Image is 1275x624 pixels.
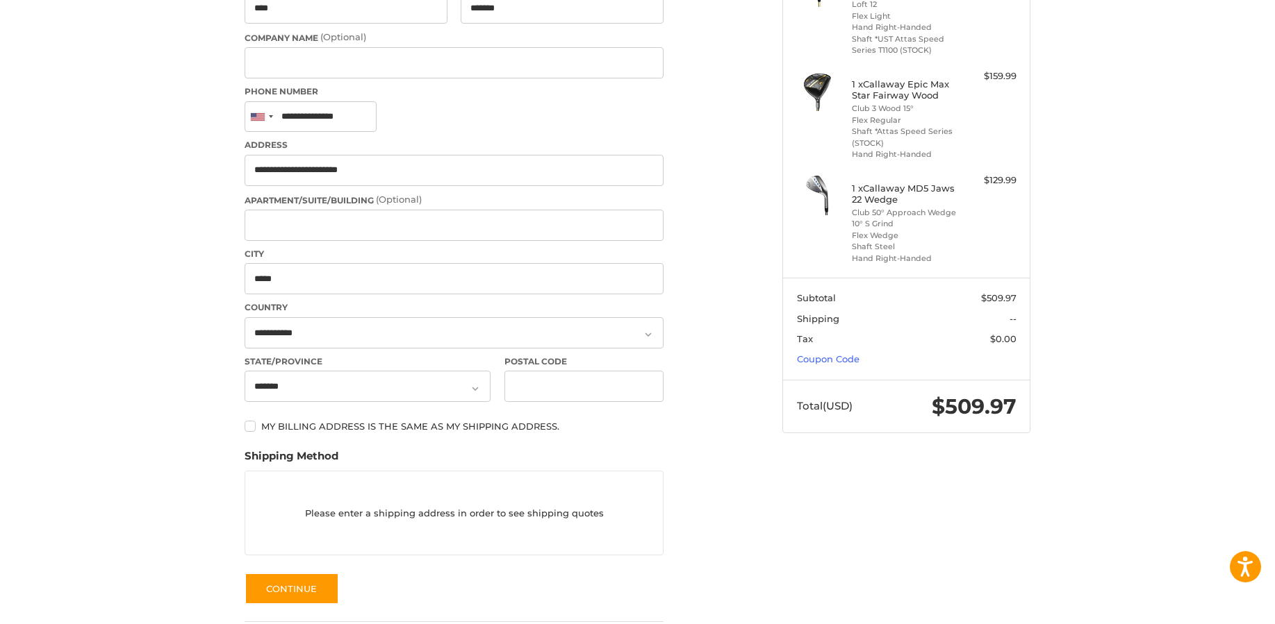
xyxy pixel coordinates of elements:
li: Shaft Steel [852,241,958,253]
label: Address [245,139,664,151]
span: Total (USD) [797,399,853,412]
small: (Optional) [376,194,422,205]
legend: Shipping Method [245,448,338,471]
span: $509.97 [932,394,1017,419]
label: Phone Number [245,85,664,98]
div: United States: +1 [245,102,277,132]
span: $0.00 [990,333,1017,344]
span: $509.97 [981,292,1017,303]
div: $159.99 [962,69,1017,83]
li: Hand Right-Handed [852,253,958,264]
h4: 1 x Callaway MD5 Jaws 22 Wedge [852,183,958,205]
div: $129.99 [962,174,1017,187]
label: State/Province [245,355,491,368]
span: -- [1010,313,1017,324]
label: Postal Code [504,355,664,368]
span: Tax [797,333,813,344]
label: City [245,248,664,260]
li: Flex Light [852,10,958,22]
label: My billing address is the same as my shipping address. [245,421,664,432]
li: Shaft *Attas Speed Series (STOCK) [852,126,958,149]
a: Coupon Code [797,353,859,364]
li: Club 50° Approach Wedge 10° S Grind [852,207,958,230]
label: Company Name [245,31,664,44]
p: Please enter a shipping address in order to see shipping quotes [245,500,663,527]
span: Subtotal [797,292,836,303]
iframe: Google Customer Reviews [1160,587,1275,624]
li: Shaft *UST Attas Speed Series T1100 (STOCK) [852,33,958,56]
span: Shipping [797,313,839,324]
label: Apartment/Suite/Building [245,193,664,207]
li: Hand Right-Handed [852,22,958,33]
li: Club 3 Wood 15° [852,103,958,115]
label: Country [245,301,664,314]
li: Hand Right-Handed [852,149,958,160]
button: Continue [245,573,339,605]
li: Flex Regular [852,115,958,126]
li: Flex Wedge [852,230,958,242]
small: (Optional) [320,31,366,42]
h4: 1 x Callaway Epic Max Star Fairway Wood [852,78,958,101]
